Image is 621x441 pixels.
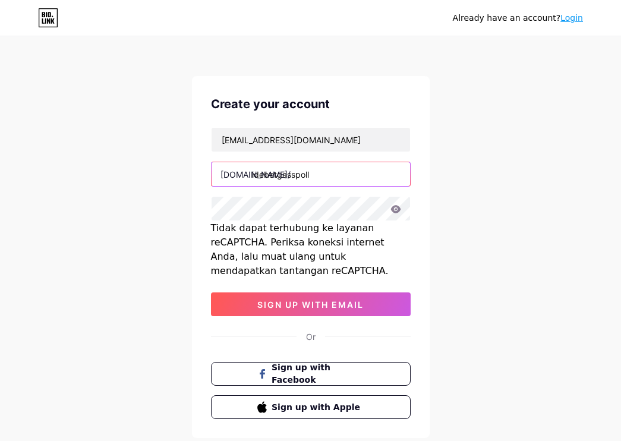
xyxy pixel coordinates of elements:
[560,13,583,23] a: Login
[272,401,364,414] span: Sign up with Apple
[257,300,364,310] span: sign up with email
[306,330,316,343] div: Or
[211,95,411,113] div: Create your account
[211,292,411,316] button: sign up with email
[212,128,410,152] input: Email
[211,362,411,386] button: Sign up with Facebook
[453,12,583,24] div: Already have an account?
[211,221,411,278] div: Tidak dapat terhubung ke layanan reCAPTCHA. Periksa koneksi internet Anda, lalu muat ulang untuk ...
[211,395,411,419] button: Sign up with Apple
[212,162,410,186] input: username
[272,361,364,386] span: Sign up with Facebook
[220,168,291,181] div: [DOMAIN_NAME]/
